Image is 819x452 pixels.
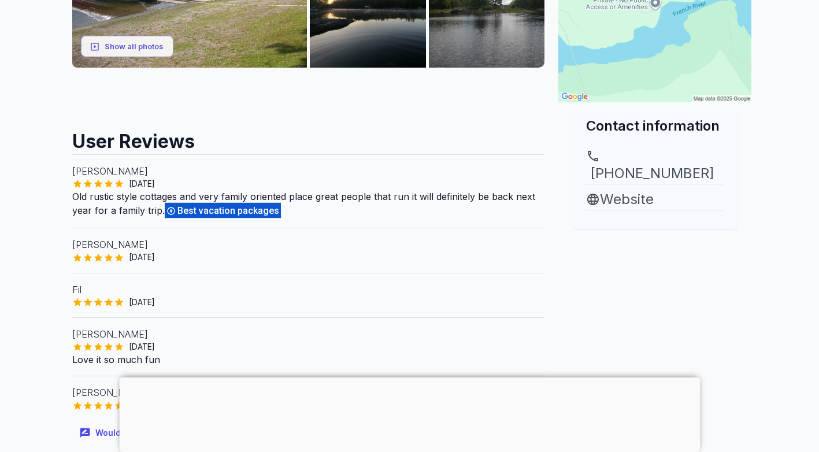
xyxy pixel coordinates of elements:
[586,116,724,135] h2: Contact information
[72,68,545,120] iframe: Advertisement
[165,202,281,218] div: Best vacation packages
[72,238,545,251] p: [PERSON_NAME]
[177,205,283,216] span: Best vacation packages
[81,36,173,57] button: Show all photos
[72,283,545,297] p: Fil
[119,377,700,449] iframe: Advertisement
[124,341,160,353] span: [DATE]
[586,189,724,210] a: Website
[72,386,545,399] p: [PERSON_NAME]
[72,353,545,366] p: Love it so much fun
[124,251,160,263] span: [DATE]
[72,164,545,178] p: [PERSON_NAME]
[586,149,724,184] a: [PHONE_NUMBER]
[124,297,160,308] span: [DATE]
[558,229,751,373] iframe: Advertisement
[72,190,545,218] p: Old rustic style cottages and very family oriented place great people that run it will definitely...
[72,120,545,154] h2: User Reviews
[72,421,224,446] button: Would like to leave a review?
[124,178,160,190] span: [DATE]
[72,327,545,341] p: [PERSON_NAME]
